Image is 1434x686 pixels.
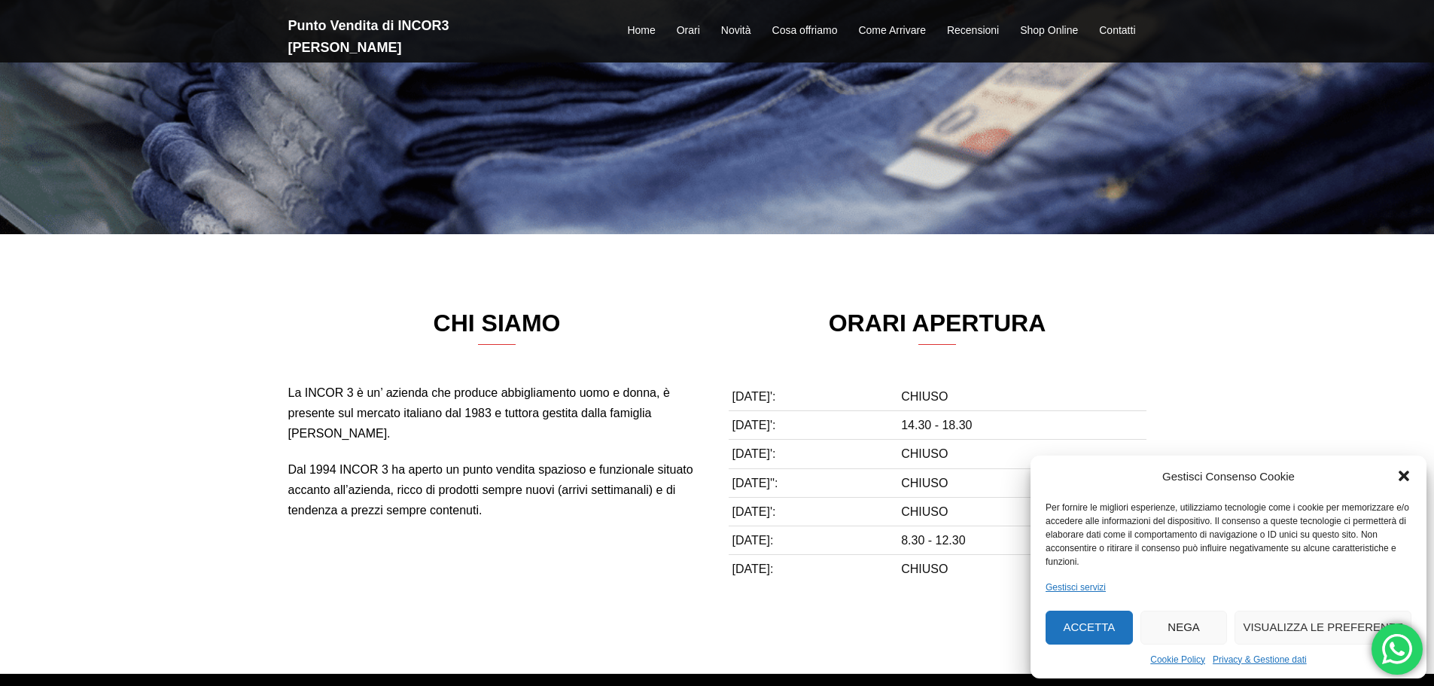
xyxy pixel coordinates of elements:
[729,468,898,497] td: [DATE]'':
[1162,467,1295,486] div: Gestisci Consenso Cookie
[1150,652,1205,667] a: Cookie Policy
[729,309,1146,345] h3: ORARI APERTURA
[729,526,898,554] td: [DATE]:
[772,22,838,40] a: Cosa offriamo
[729,440,898,468] td: [DATE]':
[1046,611,1133,645] button: Accetta
[288,309,706,345] h3: CHI SIAMO
[858,22,925,40] a: Come Arrivare
[1140,611,1228,645] button: Nega
[721,22,751,40] a: Novità
[897,497,1146,526] td: CHIUSO
[947,22,999,40] a: Recensioni
[729,411,898,440] td: [DATE]':
[288,383,706,444] p: La INCOR 3 è un’ azienda che produce abbigliamento uomo e donna, è presente sul mercato italiano ...
[288,459,706,521] p: Dal 1994 INCOR 3 ha aperto un punto vendita spazioso e funzionale situato accanto all’azienda, ri...
[897,468,1146,497] td: CHIUSO
[627,22,655,40] a: Home
[729,383,898,411] td: [DATE]':
[1046,501,1410,569] div: Per fornire le migliori esperienze, utilizziamo tecnologie come i cookie per memorizzare e/o acce...
[1213,652,1307,667] a: Privacy & Gestione dati
[1046,580,1106,595] a: Gestisci servizi
[1099,22,1135,40] a: Contatti
[729,555,898,584] td: [DATE]:
[729,497,898,526] td: [DATE]':
[1020,22,1078,40] a: Shop Online
[288,15,559,59] h2: Punto Vendita di INCOR3 [PERSON_NAME]
[677,22,700,40] a: Orari
[1372,623,1423,675] div: 'Hai
[897,411,1146,440] td: 14.30 - 18.30
[897,440,1146,468] td: CHIUSO
[1396,468,1411,483] div: Chiudi la finestra di dialogo
[897,383,1146,411] td: CHIUSO
[897,555,1146,584] td: CHIUSO
[1235,611,1411,645] button: Visualizza le preferenze
[897,526,1146,554] td: 8.30 - 12.30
